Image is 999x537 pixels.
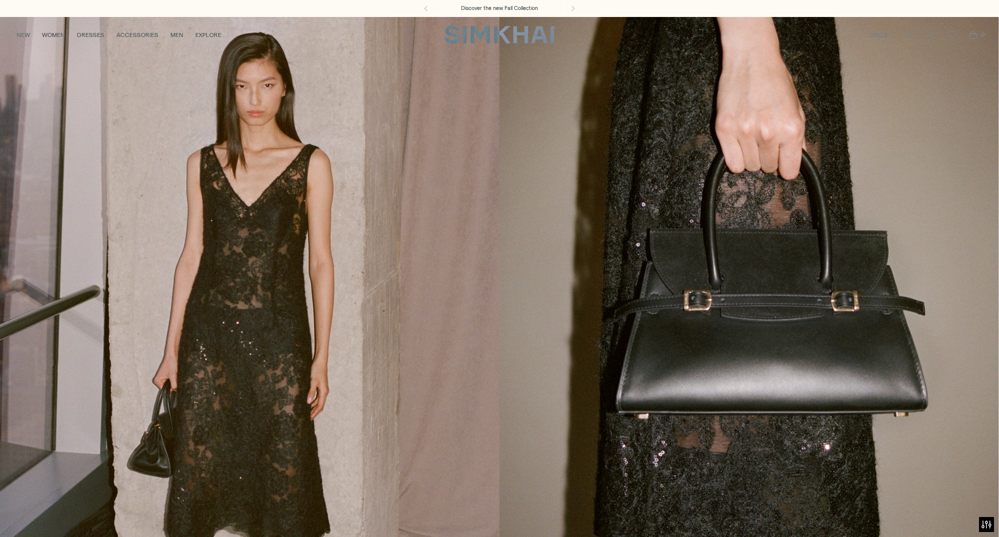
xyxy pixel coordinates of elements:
[195,24,221,46] a: EXPLORE
[942,25,962,45] a: Wishlist
[116,24,158,46] a: ACCESSORIES
[963,25,983,45] a: Open cart modal
[77,24,104,46] a: DRESSES
[978,30,987,39] span: 0
[870,24,897,46] button: USD $
[16,24,30,46] a: NEW
[921,25,941,45] a: Go to the account page
[445,25,554,44] a: SIMKHAI
[900,25,920,45] a: Open search modal
[461,4,538,12] a: Discover the new Fall Collection
[42,24,65,46] a: WOMEN
[170,24,183,46] a: MEN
